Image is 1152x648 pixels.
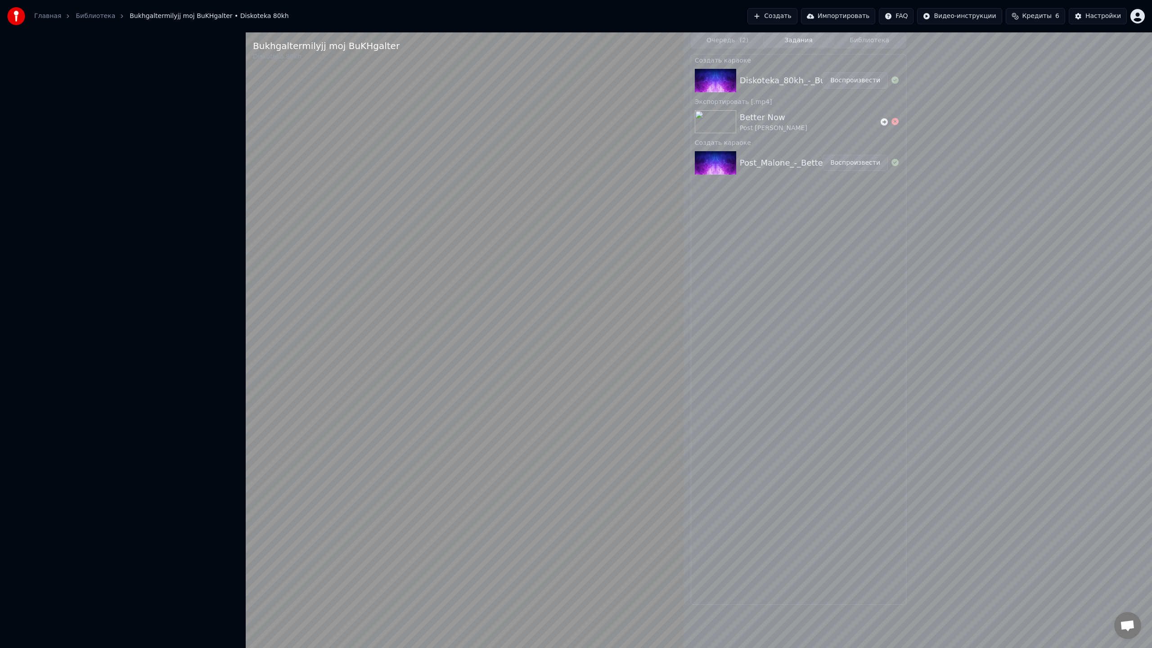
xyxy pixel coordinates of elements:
[1069,8,1127,24] button: Настройки
[692,34,763,47] button: Очередь
[740,124,807,133] div: Post [PERSON_NAME]
[917,8,1002,24] button: Видео-инструкции
[1114,612,1141,639] div: Открытый чат
[1022,12,1052,21] span: Кредиты
[740,111,807,124] div: Better Now
[823,72,888,89] button: Воспроизвести
[34,12,289,21] nav: breadcrumb
[740,74,997,87] div: Diskoteka_80kh_-_Bukhgaltermilyjj_mojj_BuKHgalter_75101141
[801,8,876,24] button: Импортировать
[76,12,115,21] a: Библиотека
[253,40,400,52] div: Bukhgaltermilyjj moj BuKHgalter
[130,12,288,21] span: Bukhgaltermilyjj moj BuKHgalter • Diskoteka 80kh
[747,8,797,24] button: Создать
[691,54,906,65] div: Создать караоке
[1085,12,1121,21] div: Настройки
[739,36,748,45] span: ( 2 )
[823,155,888,171] button: Воспроизвести
[34,12,61,21] a: Главная
[740,157,893,169] div: Post_Malone_-_Better_Now_76631981
[691,137,906,148] div: Создать караоке
[691,96,906,107] div: Экспортировать [.mp4]
[253,52,400,61] div: Diskoteka 80kh
[1055,12,1059,21] span: 6
[763,34,834,47] button: Задания
[1006,8,1065,24] button: Кредиты6
[7,7,25,25] img: youka
[834,34,905,47] button: Библиотека
[879,8,913,24] button: FAQ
